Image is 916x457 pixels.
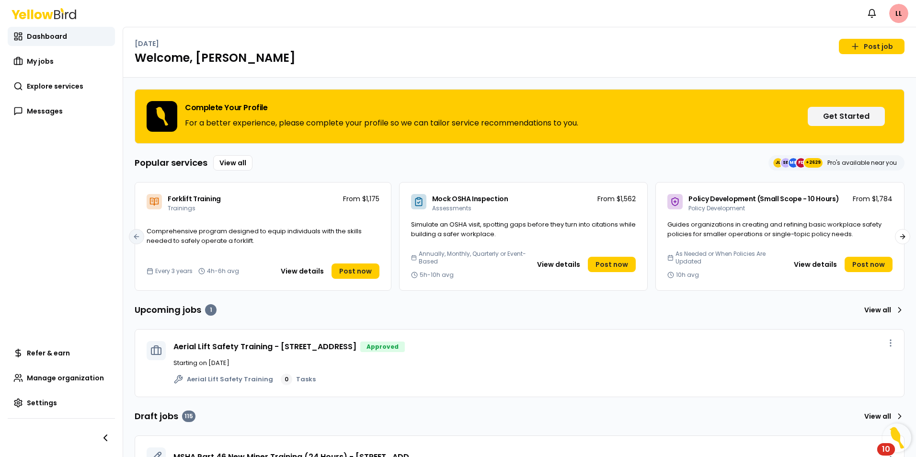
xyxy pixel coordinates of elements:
[432,194,508,204] span: Mock OSHA Inspection
[773,158,783,168] span: JL
[339,266,372,276] span: Post now
[688,204,745,212] span: Policy Development
[796,158,806,168] span: FD
[360,342,405,352] div: Approved
[808,107,885,126] button: Get Started
[27,106,63,116] span: Messages
[332,263,379,279] a: Post now
[8,393,115,412] a: Settings
[168,194,221,204] span: Forklift Training
[8,52,115,71] a: My jobs
[213,155,252,171] a: View all
[27,32,67,41] span: Dashboard
[281,374,316,385] a: 0Tasks
[860,302,905,318] a: View all
[173,358,893,368] p: Starting on [DATE]
[688,194,839,204] span: Policy Development (Small Scope - 10 Hours)
[275,263,330,279] button: View details
[27,57,54,66] span: My jobs
[27,373,104,383] span: Manage organization
[187,375,273,384] span: Aerial Lift Safety Training
[789,158,798,168] span: MB
[676,271,699,279] span: 10h avg
[852,260,885,269] span: Post now
[597,194,636,204] p: From $1,562
[135,303,217,317] h3: Upcoming jobs
[27,398,57,408] span: Settings
[882,423,911,452] button: Open Resource Center, 10 new notifications
[207,267,239,275] span: 4h-6h avg
[8,27,115,46] a: Dashboard
[781,158,790,168] span: SB
[667,220,882,239] span: Guides organizations in creating and refining basic workplace safety policies for smaller operati...
[173,341,356,352] a: Aerial Lift Safety Training - [STREET_ADDRESS]
[845,257,893,272] a: Post now
[135,50,905,66] h1: Welcome, [PERSON_NAME]
[281,374,292,385] div: 0
[135,39,159,48] p: [DATE]
[185,104,578,112] h3: Complete Your Profile
[595,260,628,269] span: Post now
[531,257,586,272] button: View details
[411,220,636,239] span: Simulate an OSHA visit, spotting gaps before they turn into citations while building a safer work...
[8,368,115,388] a: Manage organization
[8,77,115,96] a: Explore services
[788,257,843,272] button: View details
[827,159,897,167] p: Pro's available near you
[588,257,636,272] a: Post now
[420,271,454,279] span: 5h-10h avg
[8,343,115,363] a: Refer & earn
[853,194,893,204] p: From $1,784
[135,89,905,144] div: Complete Your ProfileFor a better experience, please complete your profile so we can tailor servi...
[839,39,905,54] a: Post job
[147,227,362,245] span: Comprehensive program designed to equip individuals with the skills needed to safely operate a fo...
[806,158,821,168] span: +2629
[860,409,905,424] a: View all
[8,102,115,121] a: Messages
[205,304,217,316] div: 1
[168,204,195,212] span: Trainings
[343,194,379,204] p: From $1,175
[135,156,207,170] h3: Popular services
[27,348,70,358] span: Refer & earn
[432,204,471,212] span: Assessments
[27,81,83,91] span: Explore services
[676,250,784,265] span: As Needed or When Policies Are Updated
[419,250,528,265] span: Annually, Monthly, Quarterly or Event-Based
[135,410,195,423] h3: Draft jobs
[889,4,908,23] span: LL
[182,411,195,422] div: 115
[185,117,578,129] p: For a better experience, please complete your profile so we can tailor service recommendations to...
[155,267,193,275] span: Every 3 years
